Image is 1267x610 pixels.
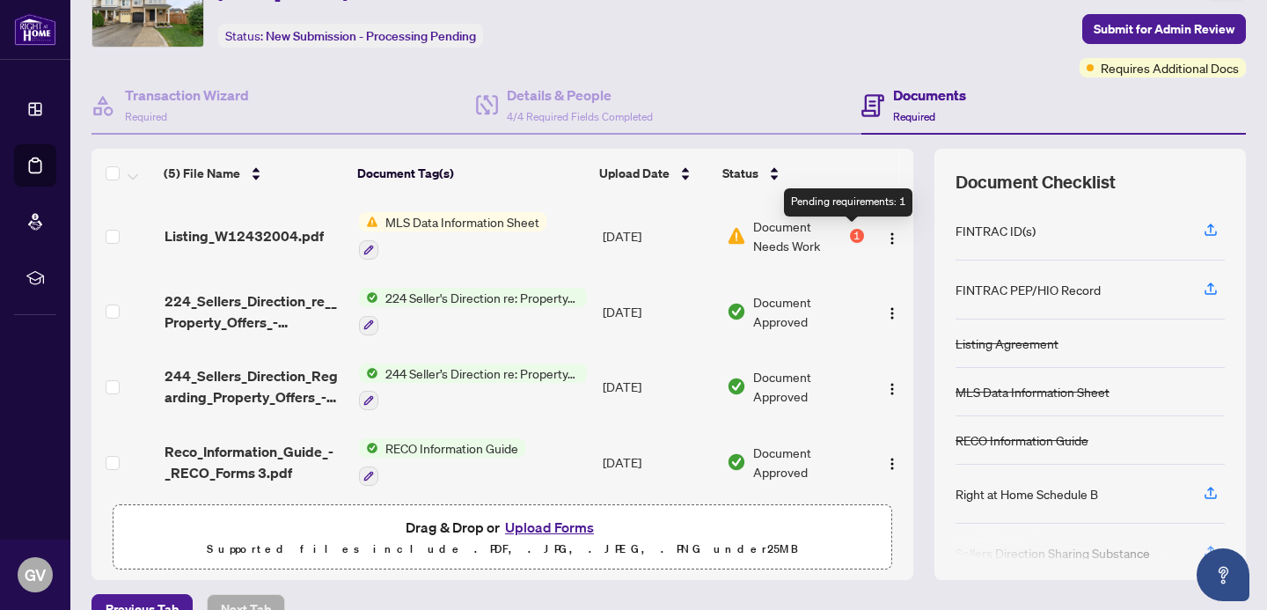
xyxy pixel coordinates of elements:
th: Upload Date [592,149,715,198]
img: Status Icon [359,364,378,383]
span: 244 Seller’s Direction re: Property/Offers [378,364,587,383]
button: Logo [878,448,906,476]
span: Status [722,164,758,183]
img: Status Icon [359,212,378,232]
button: Status IconRECO Information Guide [359,438,525,486]
th: Status [715,149,865,198]
img: Document Status [727,302,746,321]
img: Document Status [727,377,746,396]
button: Logo [878,298,906,326]
img: Document Status [727,452,746,472]
img: Status Icon [359,438,378,458]
p: Supported files include .PDF, .JPG, .JPEG, .PNG under 25 MB [124,539,881,560]
div: Pending requirements: 1 [784,188,912,217]
div: FINTRAC PEP/HIO Record [956,280,1101,299]
span: Document Checklist [956,170,1116,195]
span: 224_Sellers_Direction_re__Property_Offers_-_Imp_Info_for_Seller_Ack_-_PropTx-[PERSON_NAME] 1.pdf [165,290,346,333]
span: GV [25,562,46,587]
span: Document Approved [753,292,863,331]
span: Upload Date [599,164,670,183]
span: 4/4 Required Fields Completed [507,110,653,123]
img: Logo [885,382,899,396]
span: Document Approved [753,367,863,406]
td: [DATE] [596,349,720,425]
span: Document Needs Work [753,217,846,255]
img: Logo [885,306,899,320]
span: RECO Information Guide [378,438,525,458]
span: Document Approved [753,443,863,481]
td: [DATE] [596,424,720,500]
div: 1 [850,229,864,243]
span: Listing_W12432004.pdf [165,225,324,246]
button: Status Icon224 Seller's Direction re: Property/Offers - Important Information for Seller Acknowle... [359,288,587,335]
th: Document Tag(s) [350,149,592,198]
td: [DATE] [596,198,720,274]
button: Status IconMLS Data Information Sheet [359,212,546,260]
img: logo [14,13,56,46]
span: Drag & Drop orUpload FormsSupported files include .PDF, .JPG, .JPEG, .PNG under25MB [114,505,891,570]
button: Status Icon244 Seller’s Direction re: Property/Offers [359,364,587,411]
button: Open asap [1197,548,1249,601]
img: Document Status [727,226,746,246]
h4: Details & People [507,85,653,106]
img: Logo [885,457,899,471]
h4: Documents [893,85,966,106]
span: Drag & Drop or [406,516,599,539]
div: Listing Agreement [956,334,1058,353]
span: 224 Seller's Direction re: Property/Offers - Important Information for Seller Acknowledgement [378,288,587,307]
span: Requires Additional Docs [1101,58,1239,77]
div: FINTRAC ID(s) [956,221,1036,240]
span: 244_Sellers_Direction_Regarding_Property_Offers_-_PropTx-[PERSON_NAME] 1.pdf [165,365,346,408]
img: Logo [885,232,899,246]
img: Status Icon [359,288,378,307]
span: Required [893,110,935,123]
span: New Submission - Processing Pending [266,28,476,44]
span: Required [125,110,167,123]
span: (5) File Name [164,164,240,183]
h4: Transaction Wizard [125,85,249,106]
button: Logo [878,372,906,401]
span: Submit for Admin Review [1094,15,1234,43]
div: Status: [218,24,483,48]
span: MLS Data Information Sheet [378,212,546,232]
td: [DATE] [596,274,720,349]
span: Reco_Information_Guide_-_RECO_Forms 3.pdf [165,441,346,483]
button: Submit for Admin Review [1082,14,1246,44]
button: Upload Forms [500,516,599,539]
div: MLS Data Information Sheet [956,382,1110,401]
button: Logo [878,222,906,250]
th: (5) File Name [157,149,350,198]
div: Right at Home Schedule B [956,484,1098,503]
div: RECO Information Guide [956,430,1088,450]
